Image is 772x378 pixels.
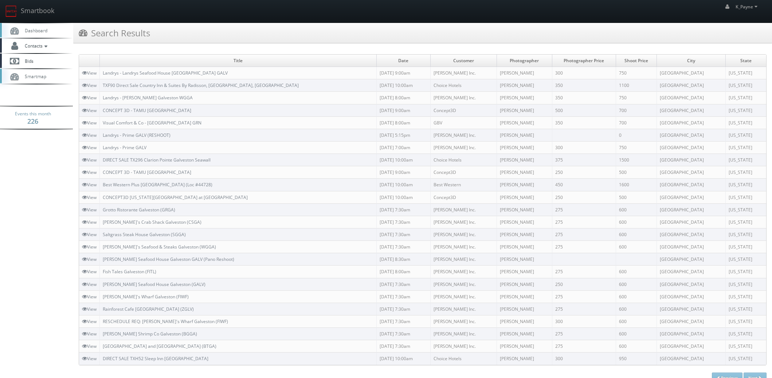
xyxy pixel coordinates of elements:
[82,132,97,138] a: View
[103,244,216,250] a: [PERSON_NAME]'s Seafood & Steaks Galveston (WGGA)
[552,179,616,191] td: 450
[103,355,208,362] a: DIRECT SALE TXH52 Sleep Inn [GEOGRAPHIC_DATA]
[82,70,97,76] a: View
[725,55,766,67] td: State
[497,79,552,92] td: [PERSON_NAME]
[736,4,760,10] span: K_Payne
[82,231,97,238] a: View
[497,353,552,365] td: [PERSON_NAME]
[552,116,616,129] td: 350
[657,67,725,79] td: [GEOGRAPHIC_DATA]
[552,67,616,79] td: 300
[657,228,725,240] td: [GEOGRAPHIC_DATA]
[725,141,766,154] td: [US_STATE]
[657,116,725,129] td: [GEOGRAPHIC_DATA]
[616,266,657,278] td: 600
[5,5,17,17] img: smartbook-logo.png
[430,116,497,129] td: GBV
[725,353,766,365] td: [US_STATE]
[82,95,97,101] a: View
[103,157,211,163] a: DIRECT SALE TX296 Clarion Pointe Galveston Seawall
[376,216,430,228] td: [DATE] 7:30am
[657,278,725,290] td: [GEOGRAPHIC_DATA]
[497,191,552,203] td: [PERSON_NAME]
[616,203,657,216] td: 600
[725,203,766,216] td: [US_STATE]
[552,203,616,216] td: 275
[552,154,616,166] td: 375
[657,266,725,278] td: [GEOGRAPHIC_DATA]
[103,281,205,287] a: [PERSON_NAME] Seafood House Galveston (GALV)
[82,343,97,349] a: View
[430,141,497,154] td: [PERSON_NAME] Inc.
[376,203,430,216] td: [DATE] 7:30am
[725,315,766,327] td: [US_STATE]
[376,179,430,191] td: [DATE] 10:00am
[725,241,766,253] td: [US_STATE]
[616,79,657,92] td: 1100
[616,141,657,154] td: 750
[82,281,97,287] a: View
[552,340,616,353] td: 275
[430,266,497,278] td: [PERSON_NAME] Inc.
[497,55,552,67] td: Photographer
[376,328,430,340] td: [DATE] 7:30am
[376,55,430,67] td: Date
[725,228,766,240] td: [US_STATE]
[497,129,552,141] td: [PERSON_NAME]
[376,104,430,116] td: [DATE] 9:00am
[430,179,497,191] td: Best Western
[497,266,552,278] td: [PERSON_NAME]
[657,241,725,253] td: [GEOGRAPHIC_DATA]
[21,73,46,79] span: Smartmap
[497,290,552,303] td: [PERSON_NAME]
[82,355,97,362] a: View
[657,55,725,67] td: City
[616,328,657,340] td: 600
[79,27,150,39] h3: Search Results
[616,116,657,129] td: 700
[497,92,552,104] td: [PERSON_NAME]
[376,266,430,278] td: [DATE] 8:00am
[725,216,766,228] td: [US_STATE]
[657,92,725,104] td: [GEOGRAPHIC_DATA]
[82,144,97,151] a: View
[430,315,497,327] td: [PERSON_NAME] Inc.
[725,278,766,290] td: [US_STATE]
[725,116,766,129] td: [US_STATE]
[21,43,49,49] span: Contacts
[430,216,497,228] td: [PERSON_NAME] Inc.
[82,194,97,200] a: View
[497,141,552,154] td: [PERSON_NAME]
[552,92,616,104] td: 350
[430,228,497,240] td: [PERSON_NAME] Inc.
[430,129,497,141] td: [PERSON_NAME] Inc.
[657,141,725,154] td: [GEOGRAPHIC_DATA]
[552,303,616,315] td: 275
[376,116,430,129] td: [DATE] 8:00am
[725,266,766,278] td: [US_STATE]
[430,92,497,104] td: [PERSON_NAME] Inc.
[616,92,657,104] td: 750
[27,117,38,126] strong: 226
[616,228,657,240] td: 600
[616,290,657,303] td: 600
[430,241,497,253] td: [PERSON_NAME] Inc.
[616,179,657,191] td: 1600
[616,104,657,116] td: 700
[552,55,616,67] td: Photographer Price
[82,207,97,213] a: View
[657,315,725,327] td: [GEOGRAPHIC_DATA]
[82,169,97,175] a: View
[725,290,766,303] td: [US_STATE]
[103,256,234,262] a: [PERSON_NAME] Seafood House Galveston GALV (Pano Reshoot)
[103,219,201,225] a: [PERSON_NAME]'s Crab Shack Galveston (CSGA)
[103,194,248,200] a: CONCEPT3D [US_STATE][GEOGRAPHIC_DATA] at [GEOGRAPHIC_DATA]
[103,207,175,213] a: Grotto Ristorante Galveston (GRGA)
[430,67,497,79] td: [PERSON_NAME] Inc.
[725,303,766,315] td: [US_STATE]
[430,253,497,266] td: [PERSON_NAME] Inc.
[552,191,616,203] td: 250
[376,340,430,353] td: [DATE] 7:30am
[430,154,497,166] td: Choice Hotels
